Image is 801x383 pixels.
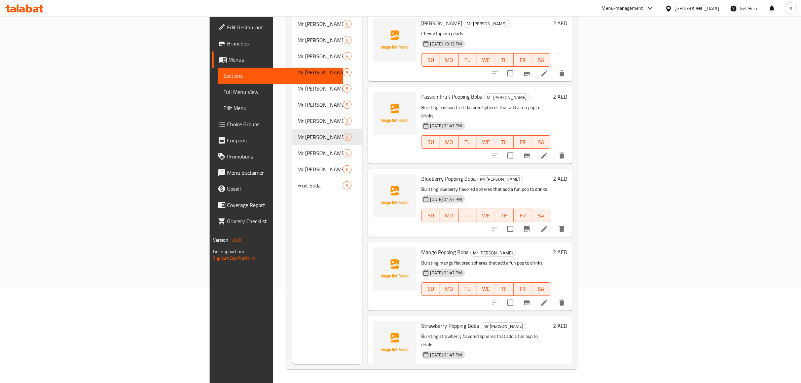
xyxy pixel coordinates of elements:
span: Mango Popping Boba [422,247,469,257]
span: Select to update [503,148,517,163]
div: Mr Boba Iced Drinks [297,52,343,60]
button: delete [554,65,570,81]
span: WE [480,55,493,65]
span: SU [425,137,438,147]
span: [DATE] 01:47 PM [428,352,465,358]
span: Mr [PERSON_NAME] Fruit Tea [297,101,343,109]
span: Blueberry Popping Boba [422,174,476,184]
h6: 2 AED [553,19,567,28]
div: Mr Boba Specialty [297,117,343,125]
h6: 2 AED [553,321,567,330]
span: TU [461,137,474,147]
p: Bursting strawberry flavored spheres that add a fun pop to drinks. [422,332,551,349]
span: 1.0.0 [230,236,241,244]
span: Select to update [503,222,517,236]
h6: 2 AED [553,174,567,183]
a: Upsell [212,181,343,197]
div: Mr Boba Addons [464,20,510,28]
div: Mr [PERSON_NAME] Classic6 [292,16,362,32]
button: SU [422,209,440,222]
img: Passion Fruit Popping Boba [373,92,416,135]
button: MO [440,53,459,67]
button: SA [532,209,551,222]
span: FR [516,137,530,147]
button: Branch-specific-item [519,294,535,311]
div: Mr Boba Addons [481,322,526,330]
span: 4 [343,53,351,60]
div: items [343,165,351,173]
a: Menus [212,51,343,68]
button: Branch-specific-item [519,221,535,237]
span: [DATE] 01:47 PM [428,196,465,203]
span: Mr [PERSON_NAME] [464,20,509,28]
span: Full Menu View [223,88,338,96]
button: TU [459,209,477,222]
span: FR [516,211,530,220]
button: WE [477,282,496,296]
span: SU [425,211,438,220]
span: 5 [343,150,351,156]
span: Passion Fruit Popping Boba [422,92,483,102]
button: MO [440,209,459,222]
h6: 2 AED [553,247,567,257]
img: Boba Pearl [373,19,416,62]
img: Mango Popping Boba [373,247,416,290]
div: Mr [PERSON_NAME] Specialty3 [292,113,362,129]
span: TH [498,211,511,220]
span: FR [516,55,530,65]
div: Mr Boba Smoothies [297,149,343,157]
button: TU [459,282,477,296]
button: Branch-specific-item [519,65,535,81]
button: delete [554,147,570,164]
button: FR [514,53,532,67]
button: TH [495,53,514,67]
button: WE [477,209,496,222]
a: Grocery Checklist [212,213,343,229]
span: Mr [PERSON_NAME] Iced Drinks [297,52,343,60]
span: MO [443,137,456,147]
span: Version: [213,236,229,244]
a: Edit Menu [218,100,343,116]
span: WE [480,284,493,294]
span: [DATE] 10:12 PM [428,41,465,47]
span: Edit Restaurant [227,23,338,31]
div: Mr Boba Premium [297,36,343,44]
div: Mr [PERSON_NAME]5 [292,145,362,161]
p: Bursting mango flavored spheres that add a fun pop to drinks. [422,259,551,267]
span: 8 [343,102,351,108]
a: Edit menu item [540,299,548,307]
div: Mr [PERSON_NAME] Fruit Tea8 [292,97,362,113]
button: WE [477,135,496,149]
a: Sections [218,68,343,84]
div: Mr [PERSON_NAME] Seasalt Cream8 [292,80,362,97]
button: SU [422,282,440,296]
span: TH [498,55,511,65]
div: [GEOGRAPHIC_DATA] [675,5,719,12]
span: Upsell [227,185,338,193]
div: Mr Boba Addons [297,133,343,141]
p: Bursting passion fruit flavored spheres that add a fun pop to drinks. [422,103,551,120]
span: Mr [PERSON_NAME] Classic [297,20,343,28]
span: FR [516,284,530,294]
span: Mr [PERSON_NAME] Specialty [297,117,343,125]
div: items [343,149,351,157]
span: [PERSON_NAME] [422,18,463,28]
span: Choice Groups [227,120,338,128]
span: Menus [228,56,338,64]
button: TU [459,135,477,149]
button: FR [514,209,532,222]
button: FR [514,135,532,149]
span: TH [498,284,511,294]
div: Fruit Soda5 [292,177,362,194]
button: SA [532,53,551,67]
a: Branches [212,35,343,51]
span: [DATE] 01:47 PM [428,270,465,276]
button: TH [495,282,514,296]
span: TU [461,211,474,220]
div: items [343,133,351,141]
span: SA [535,284,548,294]
button: SA [532,135,551,149]
span: TU [461,55,474,65]
a: Full Menu View [218,84,343,100]
a: Edit menu item [540,225,548,233]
